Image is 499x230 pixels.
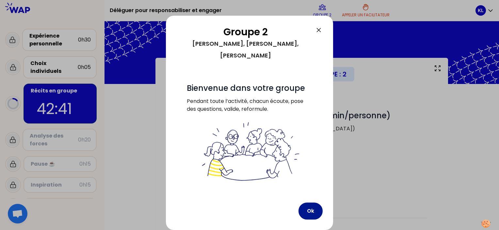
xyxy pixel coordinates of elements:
h2: Groupe 2 [176,26,315,38]
img: filesOfInstructions%2Fbienvenue%20dans%20votre%20groupe%20-%20petit.png [198,121,301,183]
span: Bienvenue dans votre groupe [187,83,305,93]
button: Ok [298,203,323,220]
p: Pendant toute l’activité, chacun écoute, pose des questions, valide, reformule. [187,97,312,121]
div: [PERSON_NAME], [PERSON_NAME], [PERSON_NAME] [176,38,315,61]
